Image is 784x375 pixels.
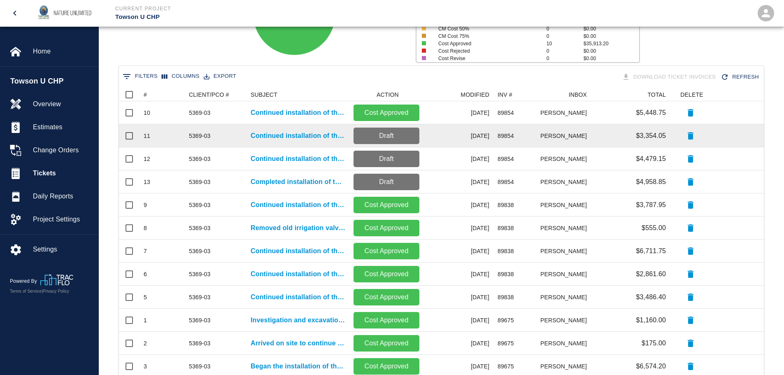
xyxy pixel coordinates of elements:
a: Privacy Policy [43,289,69,293]
div: [DATE] [423,193,493,217]
p: 0 [547,55,584,62]
div: TOTAL [647,88,666,101]
div: MODIFIED [461,88,489,101]
a: Removed old irrigation valve box. Cleaned and removed excess dirt from... [251,223,345,233]
p: Cost Approved [357,108,416,118]
div: 5369-03 [189,247,210,255]
div: [PERSON_NAME] [541,286,591,309]
p: Draft [357,154,416,164]
p: $35,913.20 [584,40,639,47]
div: CLIENT/PCO # [185,88,247,101]
a: Continued installation of the irrigation system. [251,108,345,118]
div: INBOX [569,88,587,101]
div: 5369-03 [189,293,210,301]
span: Tickets [33,168,92,178]
div: Refresh the list [719,70,762,84]
div: [PERSON_NAME] [541,193,591,217]
div: 5369-03 [189,224,210,232]
span: | [42,289,43,293]
div: [DATE] [423,240,493,263]
span: Overview [33,99,92,109]
p: Cost Approved [357,246,416,256]
span: Settings [33,245,92,254]
div: MODIFIED [423,88,493,101]
a: Continued installation of the irrigation system. [251,154,345,164]
div: [DATE] [423,332,493,355]
div: 89838 [498,270,514,278]
span: Change Orders [33,145,92,155]
div: INBOX [541,88,591,101]
div: [PERSON_NAME] [541,263,591,286]
p: Cost Approved [357,315,416,325]
span: Project Settings [33,214,92,224]
p: $3,354.05 [636,131,666,141]
div: 6 [144,270,147,278]
p: Draft [357,177,416,187]
div: 89838 [498,247,514,255]
button: open drawer [5,3,25,23]
div: 89854 [498,109,514,117]
div: 10 [144,109,150,117]
div: 2 [144,339,147,347]
span: Estimates [33,122,92,132]
div: 11 [144,132,150,140]
div: [PERSON_NAME] [541,170,591,193]
button: Select columns [160,70,202,83]
div: ACTION [349,88,423,101]
div: SUBJECT [247,88,349,101]
div: INV # [493,88,541,101]
a: Continued installation of the irrigation system. [251,269,345,279]
div: TOTAL [591,88,670,101]
p: Cost Approved [357,338,416,348]
p: $5,448.75 [636,108,666,118]
iframe: Chat Widget [743,335,784,375]
div: 3 [144,362,147,370]
div: 89675 [498,362,514,370]
p: Continued installation of the irrigation system. [251,200,345,210]
div: INV # [498,88,512,101]
div: 89838 [498,224,514,232]
div: 8 [144,224,147,232]
p: 0 [547,47,584,55]
div: DELETE [670,88,711,101]
div: [PERSON_NAME] [541,309,591,332]
div: # [144,88,147,101]
div: [PERSON_NAME] [541,147,591,170]
p: Powered By [10,277,40,285]
p: Current Project [115,5,437,12]
p: Continued installation of the irrigation system. [251,131,345,141]
p: Cost Approved [438,40,535,47]
p: $0.00 [584,33,639,40]
div: 5369-03 [189,109,210,117]
a: Began the installation of the irrigation system. [251,361,345,371]
a: Continued installation of the irrigation system. [251,246,345,256]
a: Arrived on site to continue to locate sleeves and start... [251,338,345,348]
p: 10 [547,40,584,47]
a: Investigation and excavation to locate sleeves [251,315,345,325]
p: Cost Approved [357,200,416,210]
span: Home [33,47,92,56]
div: CLIENT/PCO # [189,88,229,101]
p: $0.00 [584,55,639,62]
div: ACTION [377,88,399,101]
button: Show filters [121,70,160,83]
div: 89854 [498,132,514,140]
div: 5369-03 [189,132,210,140]
p: $0.00 [584,25,639,33]
a: Terms of Service [10,289,42,293]
p: $6,574.20 [636,361,666,371]
div: [DATE] [423,170,493,193]
a: Completed installation of the irrigation system and tested all work.... [251,177,345,187]
a: Continued installation of the irrigation system. [251,292,345,302]
p: $4,479.15 [636,154,666,164]
p: Cost Approved [357,361,416,371]
div: 89675 [498,339,514,347]
div: [PERSON_NAME] [541,240,591,263]
span: Daily Reports [33,191,92,201]
div: DELETE [680,88,703,101]
div: 12 [144,155,150,163]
